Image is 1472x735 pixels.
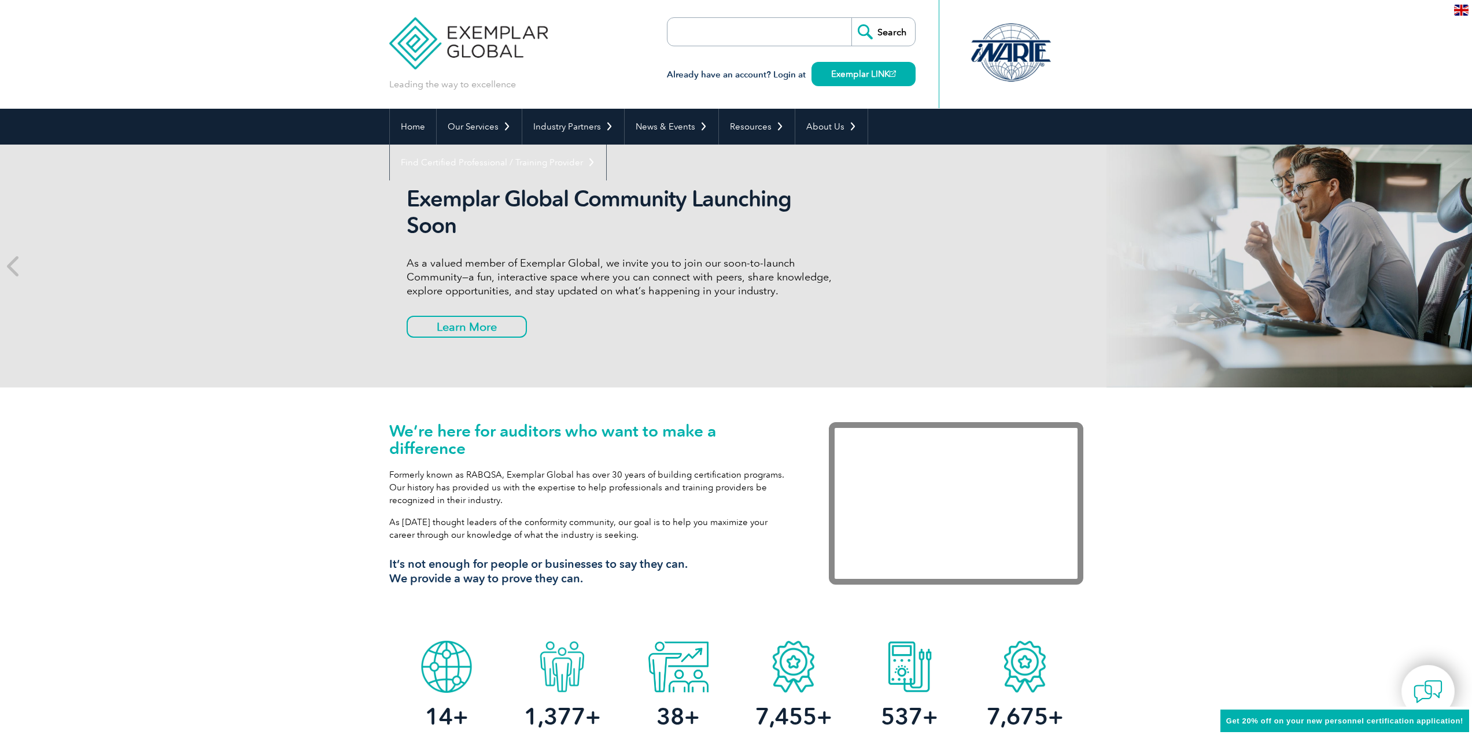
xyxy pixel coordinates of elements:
[755,703,817,730] span: 7,455
[389,516,794,541] p: As [DATE] thought leaders of the conformity community, our goal is to help you maximize your care...
[524,703,585,730] span: 1,377
[667,68,916,82] h3: Already have an account? Login at
[890,71,896,77] img: open_square.png
[389,422,794,457] h1: We’re here for auditors who want to make a difference
[851,707,967,726] h2: +
[437,109,522,145] a: Our Services
[656,703,684,730] span: 38
[522,109,624,145] a: Industry Partners
[390,145,606,180] a: Find Certified Professional / Training Provider
[811,62,916,86] a: Exemplar LINK
[389,707,505,726] h2: +
[719,109,795,145] a: Resources
[390,109,436,145] a: Home
[1414,677,1443,706] img: contact-chat.png
[851,18,915,46] input: Search
[504,707,620,726] h2: +
[389,78,516,91] p: Leading the way to excellence
[987,703,1048,730] span: 7,675
[625,109,718,145] a: News & Events
[407,316,527,338] a: Learn More
[389,468,794,507] p: Formerly known as RABQSA, Exemplar Global has over 30 years of building certification programs. O...
[425,703,453,730] span: 14
[407,256,840,298] p: As a valued member of Exemplar Global, we invite you to join our soon-to-launch Community—a fun, ...
[967,707,1083,726] h2: +
[736,707,851,726] h2: +
[1226,716,1463,725] span: Get 20% off on your new personnel certification application!
[1454,5,1469,16] img: en
[829,422,1083,585] iframe: Exemplar Global: Working together to make a difference
[620,707,736,726] h2: +
[407,186,840,239] h2: Exemplar Global Community Launching Soon
[389,557,794,586] h3: It’s not enough for people or businesses to say they can. We provide a way to prove they can.
[881,703,923,730] span: 537
[795,109,868,145] a: About Us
